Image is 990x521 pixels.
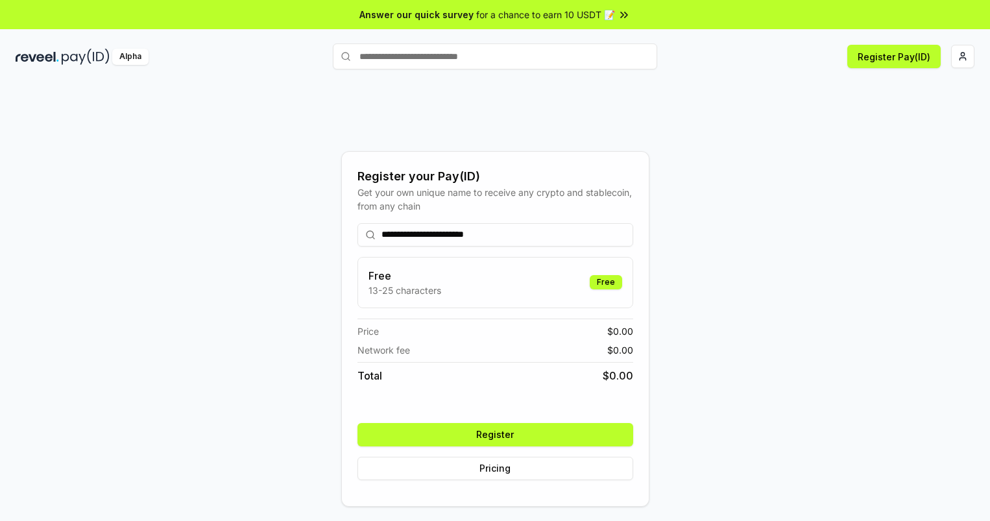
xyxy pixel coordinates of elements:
[357,324,379,338] span: Price
[112,49,149,65] div: Alpha
[357,186,633,213] div: Get your own unique name to receive any crypto and stablecoin, from any chain
[359,8,474,21] span: Answer our quick survey
[368,268,441,284] h3: Free
[476,8,615,21] span: for a chance to earn 10 USDT 📝
[368,284,441,297] p: 13-25 characters
[847,45,941,68] button: Register Pay(ID)
[607,324,633,338] span: $ 0.00
[16,49,59,65] img: reveel_dark
[62,49,110,65] img: pay_id
[357,167,633,186] div: Register your Pay(ID)
[607,343,633,357] span: $ 0.00
[590,275,622,289] div: Free
[357,457,633,480] button: Pricing
[357,368,382,383] span: Total
[603,368,633,383] span: $ 0.00
[357,423,633,446] button: Register
[357,343,410,357] span: Network fee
